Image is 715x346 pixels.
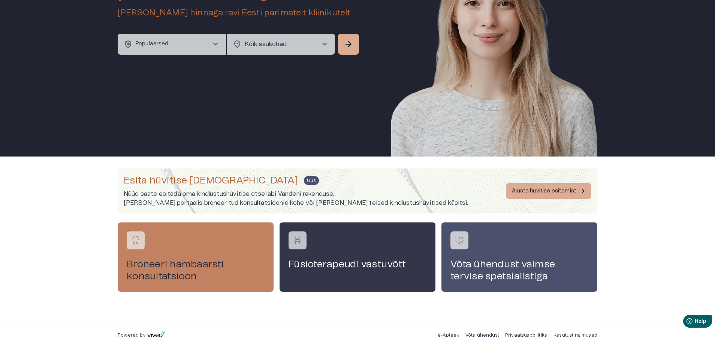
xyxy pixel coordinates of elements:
[130,235,141,246] img: Broneeri hambaarsti konsultatsioon logo
[127,258,265,282] h4: Broneeri hambaarsti konsultatsioon
[118,7,360,18] h5: [PERSON_NAME] hinnaga ravi Eesti parimatelt kliinikutelt
[657,312,715,333] iframe: Help widget launcher
[124,189,468,198] p: Nüüd saate esitada oma kindlustushüvitise otse läbi Vandeni rakenduse.
[553,333,597,337] a: Kasutustingimused
[124,198,468,207] p: [PERSON_NAME] portaalis broneeritud konsultatsioonid kohe või [PERSON_NAME] teised kindlustushüvi...
[441,222,597,291] a: Navigate to service booking
[118,222,274,291] a: Navigate to service booking
[338,34,359,55] button: Search
[450,258,588,282] h4: Võta ühendust vaimse tervise spetsialistiga
[512,187,576,195] p: Alusta hüvitise esitamist
[292,235,303,246] img: Füsioterapeudi vastuvõtt logo
[233,40,242,49] span: location_on
[280,222,435,291] a: Navigate to service booking
[211,40,220,49] span: chevron_right
[465,332,499,339] p: Võta ühendust
[506,183,591,199] button: Alusta hüvitise esitamist
[118,34,226,55] button: health_and_safetyPopulaarsedchevron_right
[344,40,353,49] span: arrow_forward
[124,174,298,186] h4: Esita hüvitise [DEMOGRAPHIC_DATA]
[118,332,145,339] p: Powered by
[454,235,465,246] img: Võta ühendust vaimse tervise spetsialistiga logo
[124,40,133,49] span: health_and_safety
[438,333,459,337] a: e-Apteek
[245,40,308,49] p: Kõik asukohad
[304,176,319,185] span: Uus
[505,333,547,337] a: Privaatsuspoliitika
[320,40,329,49] span: chevron_right
[289,258,426,270] h4: Füsioterapeudi vastuvõtt
[136,40,169,48] p: Populaarsed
